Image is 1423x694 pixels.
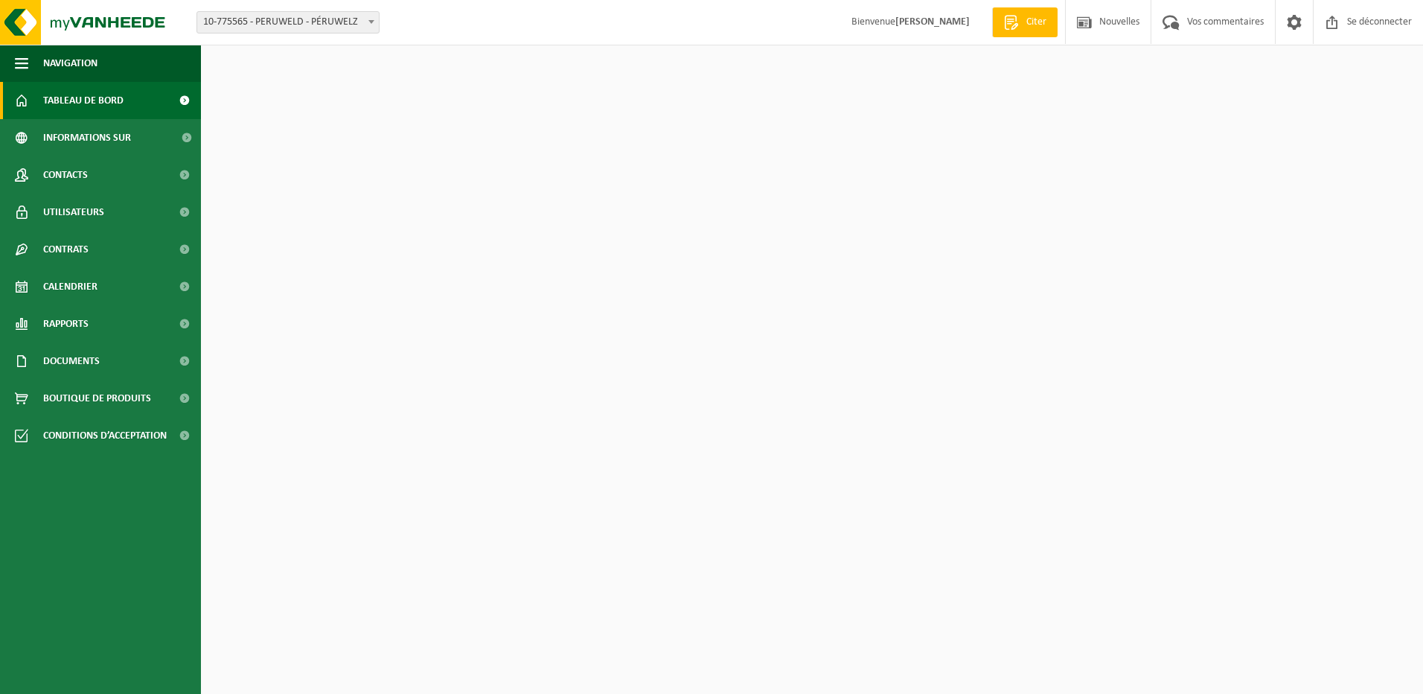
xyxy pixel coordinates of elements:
span: Contacts [43,156,88,194]
span: 10-775565 - PERUWELD - PÉRUWELZ [196,11,380,34]
span: Boutique de produits [43,380,151,417]
span: Utilisateurs [43,194,104,231]
span: Documents [43,343,100,380]
span: Informations sur l’entreprise [43,119,172,156]
span: Navigation [43,45,97,82]
span: 10-775565 - PERUWELD - PÉRUWELZ [197,12,379,33]
span: Tableau de bord [43,82,124,119]
span: Citer [1023,15,1050,30]
a: Citer [992,7,1058,37]
strong: [PERSON_NAME] [895,16,970,28]
span: Contrats [43,231,89,268]
span: Calendrier [43,268,97,305]
font: Bienvenue [851,16,970,28]
span: Conditions d’acceptation [43,417,167,454]
span: Rapports [43,305,89,343]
